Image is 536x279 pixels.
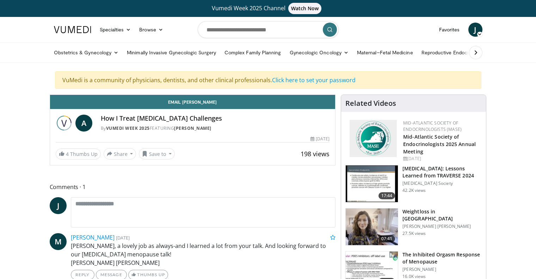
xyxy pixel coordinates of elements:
[106,125,150,131] a: Vumedi Week 2025
[310,136,329,142] div: [DATE]
[402,165,482,179] h3: [MEDICAL_DATA]: Lessons Learned from TRAVERSE 2024
[345,208,482,245] a: 07:41 Weightloss in [GEOGRAPHIC_DATA] [PERSON_NAME] [PERSON_NAME] 27.5K views
[403,120,462,132] a: Mid-Atlantic Society of Endocrinologists (MASE)
[403,133,476,155] a: Mid-Atlantic Society of Endocrinologists 2025 Annual Meeting
[139,148,175,159] button: Save to
[402,188,426,193] p: 42.2K views
[104,148,136,159] button: Share
[468,23,482,37] a: J
[116,235,130,241] small: [DATE]
[353,46,417,60] a: Maternal–Fetal Medicine
[71,233,115,241] a: [PERSON_NAME]
[50,197,67,214] a: J
[56,148,101,159] a: 4 Thumbs Up
[55,71,481,89] div: VuMedi is a community of physicians, dentists, and other clinical professionals.
[402,267,482,272] p: [PERSON_NAME]
[96,23,135,37] a: Specialties
[417,46,535,60] a: Reproductive Endocrinology & [MEDICAL_DATA]
[402,231,426,236] p: 27.5K views
[346,165,398,202] img: 1317c62a-2f0d-4360-bee0-b1bff80fed3c.150x105_q85_crop-smart_upscale.jpg
[71,242,336,267] p: [PERSON_NAME], a lovely job as always-and I learned a lot from your talk. And looking forward to ...
[435,23,464,37] a: Favorites
[272,76,356,84] a: Click here to set your password
[198,21,339,38] input: Search topics, interventions
[75,115,92,132] a: A
[50,46,123,60] a: Obstetrics & Gynecology
[55,3,481,14] a: Vumedi Week 2025 ChannelWatch Now
[402,208,482,222] h3: Weightloss in [GEOGRAPHIC_DATA]
[101,115,330,122] h4: How I Treat [MEDICAL_DATA] Challenges
[378,235,395,242] span: 07:41
[402,181,482,186] p: [MEDICAL_DATA] Society
[135,23,167,37] a: Browse
[301,150,329,158] span: 198 views
[378,192,395,199] span: 17:44
[402,251,482,265] h3: The Inhibited Orgasm Response of Menopause
[220,46,285,60] a: Complex Family Planning
[56,115,73,132] img: Vumedi Week 2025
[101,125,330,132] div: By FEATURING
[350,120,397,157] img: f382488c-070d-4809-84b7-f09b370f5972.png.150x105_q85_autocrop_double_scale_upscale_version-0.2.png
[50,233,67,250] a: M
[402,224,482,229] p: [PERSON_NAME] [PERSON_NAME]
[285,46,353,60] a: Gynecologic Oncology
[174,125,211,131] a: [PERSON_NAME]
[66,151,69,157] span: 4
[288,3,322,14] span: Watch Now
[403,156,480,162] div: [DATE]
[345,99,396,108] h4: Related Videos
[346,208,398,245] img: 9983fed1-7565-45be-8934-aef1103ce6e2.150x105_q85_crop-smart_upscale.jpg
[345,165,482,202] a: 17:44 [MEDICAL_DATA]: Lessons Learned from TRAVERSE 2024 [MEDICAL_DATA] Society 42.2K views
[123,46,220,60] a: Minimally Invasive Gynecologic Surgery
[54,26,91,33] img: VuMedi Logo
[50,182,336,192] span: Comments 1
[50,95,335,109] a: Email [PERSON_NAME]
